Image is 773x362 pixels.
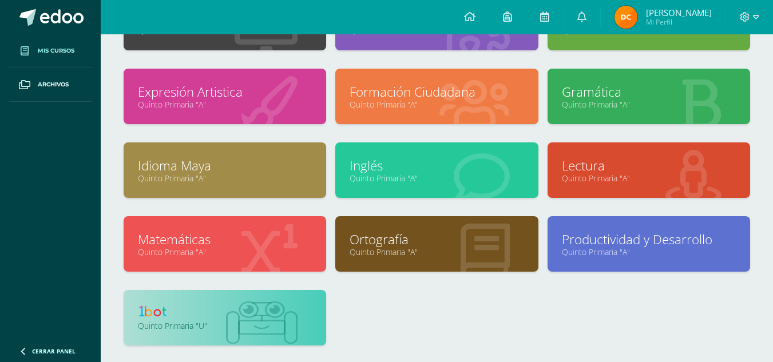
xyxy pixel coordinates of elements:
a: Expresión Artistica [138,83,312,101]
a: Quinto Primaria "A" [562,99,736,110]
a: Quinto Primaria "A" [350,246,524,257]
span: [PERSON_NAME] [646,7,712,18]
a: Mis cursos [9,34,92,68]
a: Quinto Primaria "A" [350,173,524,184]
a: Quinto Primaria "U" [138,320,312,331]
span: Mi Perfil [646,17,712,27]
a: Lectura [562,157,736,174]
img: 1bot.png [138,304,172,318]
a: Quinto Primaria "A" [562,173,736,184]
a: Gramática [562,83,736,101]
a: Quinto Primaria "A" [138,173,312,184]
span: Archivos [38,80,69,89]
a: Matemáticas [138,230,312,248]
img: bot1.png [226,301,298,345]
a: Formación Ciudadana [350,83,524,101]
a: Idioma Maya [138,157,312,174]
a: Inglés [350,157,524,174]
a: Quinto Primaria "A" [350,99,524,110]
a: Ortografía [350,230,524,248]
span: Mis cursos [38,46,74,55]
a: Quinto Primaria "A" [138,99,312,110]
a: Productividad y Desarrollo [562,230,736,248]
img: a2c55a3323588064a5a93eaafcfba731.png [615,6,637,29]
a: Archivos [9,68,92,102]
a: Quinto Primaria "A" [138,246,312,257]
a: Quinto Primaria "A" [562,246,736,257]
span: Cerrar panel [32,347,76,355]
